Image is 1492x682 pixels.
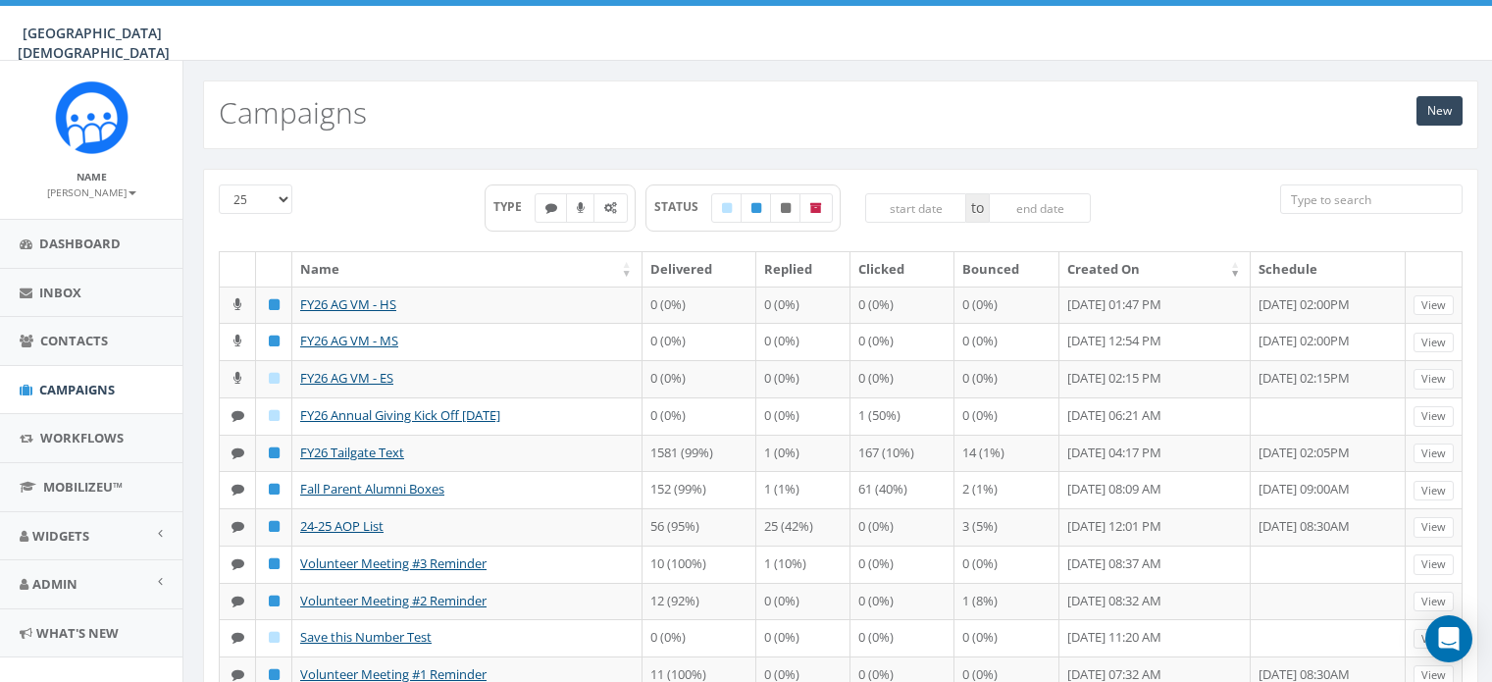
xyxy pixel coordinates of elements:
i: Published [269,520,280,533]
a: Fall Parent Alumni Boxes [300,480,444,498]
td: [DATE] 11:20 AM [1059,619,1251,656]
td: [DATE] 02:00PM [1251,287,1406,324]
i: Published [269,335,280,347]
th: Clicked [850,252,954,287]
i: Published [269,668,280,681]
i: Ringless Voice Mail [233,298,241,311]
span: Contacts [40,332,108,349]
span: What's New [36,624,119,642]
td: 1 (0%) [756,435,850,472]
td: 0 (0%) [954,397,1059,435]
td: 25 (42%) [756,508,850,546]
label: Automated Message [593,193,628,223]
td: 0 (0%) [954,546,1059,583]
span: Dashboard [39,235,121,252]
label: Unpublished [770,193,801,223]
a: New [1416,96,1463,126]
i: Automated Message [604,202,617,214]
td: [DATE] 06:21 AM [1059,397,1251,435]
span: STATUS [654,198,712,215]
i: Unpublished [781,202,791,214]
td: [DATE] 02:00PM [1251,323,1406,360]
td: [DATE] 12:54 PM [1059,323,1251,360]
td: 0 (0%) [954,619,1059,656]
i: Text SMS [232,595,244,607]
input: end date [989,193,1091,223]
span: Widgets [32,527,89,545]
td: 2 (1%) [954,471,1059,508]
i: Text SMS [232,409,244,422]
td: 0 (0%) [850,323,954,360]
td: [DATE] 01:47 PM [1059,287,1251,324]
i: Published [269,557,280,570]
a: View [1414,406,1454,427]
td: 0 (0%) [850,619,954,656]
i: Text SMS [232,668,244,681]
i: Published [269,298,280,311]
small: Name [77,170,107,184]
label: Published [741,193,772,223]
a: View [1414,369,1454,390]
span: Campaigns [39,381,115,398]
input: start date [865,193,967,223]
td: [DATE] 08:32 AM [1059,583,1251,620]
td: 1581 (99%) [643,435,756,472]
td: [DATE] 12:01 PM [1059,508,1251,546]
i: Ringless Voice Mail [233,372,241,385]
span: to [966,193,989,223]
a: View [1414,444,1454,464]
a: View [1414,629,1454,650]
td: [DATE] 04:17 PM [1059,435,1251,472]
a: View [1414,592,1454,612]
a: FY26 AG VM - HS [300,295,396,313]
i: Text SMS [545,202,557,214]
td: 0 (0%) [756,287,850,324]
a: FY26 Tailgate Text [300,444,404,461]
input: Type to search [1280,184,1463,214]
td: [DATE] 02:15PM [1251,360,1406,397]
td: 0 (0%) [643,619,756,656]
a: Volunteer Meeting #3 Reminder [300,554,487,572]
span: Admin [32,575,77,593]
td: 0 (0%) [643,397,756,435]
td: 152 (99%) [643,471,756,508]
i: Published [269,446,280,459]
span: TYPE [493,198,536,215]
span: Workflows [40,429,124,446]
td: [DATE] 08:30AM [1251,508,1406,546]
a: [PERSON_NAME] [47,183,136,200]
td: 0 (0%) [756,397,850,435]
span: [GEOGRAPHIC_DATA][DEMOGRAPHIC_DATA] [18,24,170,62]
a: View [1414,517,1454,538]
td: 0 (0%) [850,287,954,324]
td: [DATE] 08:09 AM [1059,471,1251,508]
td: 0 (0%) [643,360,756,397]
small: [PERSON_NAME] [47,185,136,199]
div: Open Intercom Messenger [1425,615,1472,662]
th: Delivered [643,252,756,287]
td: 167 (10%) [850,435,954,472]
i: Ringless Voice Mail [577,202,585,214]
i: Draft [269,409,280,422]
a: Save this Number Test [300,628,432,646]
a: FY26 AG VM - MS [300,332,398,349]
i: Text SMS [232,557,244,570]
td: 0 (0%) [643,323,756,360]
td: 0 (0%) [850,508,954,546]
a: FY26 Annual Giving Kick Off [DATE] [300,406,500,424]
th: Bounced [954,252,1059,287]
td: 0 (0%) [756,583,850,620]
label: Text SMS [535,193,568,223]
th: Created On: activate to sort column ascending [1059,252,1251,287]
i: Draft [269,372,280,385]
a: FY26 AG VM - ES [300,369,393,387]
td: 0 (0%) [954,287,1059,324]
span: MobilizeU™ [43,478,123,496]
td: 14 (1%) [954,435,1059,472]
i: Published [751,202,761,214]
td: 12 (92%) [643,583,756,620]
i: Text SMS [232,520,244,533]
i: Draft [269,631,280,644]
th: Schedule [1251,252,1406,287]
td: 0 (0%) [954,360,1059,397]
